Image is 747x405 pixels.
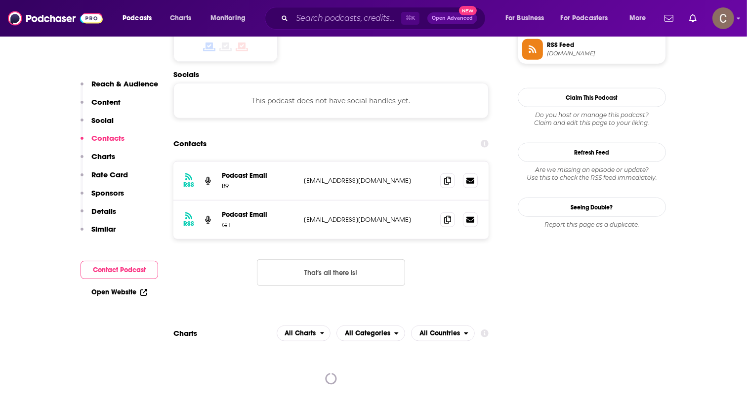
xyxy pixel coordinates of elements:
p: [EMAIL_ADDRESS][DOMAIN_NAME] [304,215,432,224]
img: User Profile [712,7,734,29]
button: Reach & Audience [81,79,158,97]
p: Charts [91,152,115,161]
span: For Podcasters [561,11,608,25]
p: Social [91,116,114,125]
span: All Categories [345,330,390,337]
div: Claim and edit this page to your liking. [518,111,666,127]
button: Show profile menu [712,7,734,29]
button: open menu [336,325,405,341]
span: Do you host or manage this podcast? [518,111,666,119]
button: Nothing here. [257,259,405,286]
a: RSS Feed[DOMAIN_NAME] [522,39,662,60]
span: Monitoring [210,11,246,25]
p: Reach & Audience [91,79,158,88]
p: Rate Card [91,170,128,179]
button: Details [81,206,116,225]
a: Show notifications dropdown [661,10,677,27]
button: Open AdvancedNew [427,12,477,24]
button: Refresh Feed [518,143,666,162]
button: Rate Card [81,170,128,188]
a: Charts [164,10,197,26]
h2: Socials [173,70,489,79]
button: Sponsors [81,188,124,206]
button: open menu [622,10,659,26]
button: Claim This Podcast [518,88,666,107]
span: Open Advanced [432,16,473,21]
span: For Business [505,11,544,25]
h2: Contacts [173,134,207,153]
p: G1 [222,221,296,229]
input: Search podcasts, credits, & more... [292,10,401,26]
span: Logged in as clay.bolton [712,7,734,29]
p: Podcast Email [222,210,296,219]
div: This podcast does not have social handles yet. [173,83,489,119]
p: Contacts [91,133,124,143]
p: B9 [222,182,296,190]
span: More [629,11,646,25]
p: Similar [91,224,116,234]
span: RSS Feed [547,40,662,49]
button: open menu [277,325,331,341]
button: Content [81,97,121,116]
span: New [459,6,477,15]
button: Similar [81,224,116,243]
button: open menu [411,325,475,341]
h2: Categories [336,325,405,341]
h3: RSS [183,220,194,228]
span: ⌘ K [401,12,419,25]
button: open menu [554,10,622,26]
a: Open Website [91,288,147,296]
span: All Countries [419,330,460,337]
h2: Countries [411,325,475,341]
button: open menu [498,10,557,26]
div: Are we missing an episode or update? Use this to check the RSS feed immediately. [518,166,666,182]
a: Seeing Double? [518,198,666,217]
p: Details [91,206,116,216]
img: Podchaser - Follow, Share and Rate Podcasts [8,9,103,28]
p: Podcast Email [222,171,296,180]
div: Search podcasts, credits, & more... [274,7,495,30]
h2: Charts [173,328,197,338]
span: Charts [170,11,191,25]
span: omnycontent.com [547,50,662,57]
span: All Charts [285,330,316,337]
button: Contact Podcast [81,261,158,279]
h3: RSS [183,181,194,189]
button: open menu [116,10,165,26]
span: Podcasts [123,11,152,25]
button: Contacts [81,133,124,152]
button: Social [81,116,114,134]
p: [EMAIL_ADDRESS][DOMAIN_NAME] [304,176,432,185]
button: open menu [204,10,258,26]
h2: Platforms [277,325,331,341]
div: Report this page as a duplicate. [518,221,666,229]
button: Charts [81,152,115,170]
p: Content [91,97,121,107]
a: Show notifications dropdown [685,10,701,27]
p: Sponsors [91,188,124,198]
